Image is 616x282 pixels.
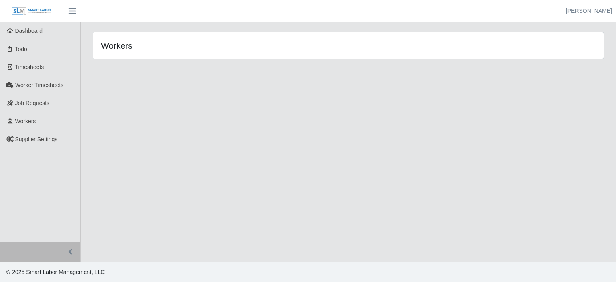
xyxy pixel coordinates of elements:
span: Todo [15,46,27,52]
img: SLM Logo [11,7,51,16]
h4: Workers [101,41,300,51]
span: Dashboard [15,28,43,34]
span: Timesheets [15,64,44,70]
span: Worker Timesheets [15,82,63,88]
a: [PERSON_NAME] [566,7,612,15]
span: Supplier Settings [15,136,58,142]
span: © 2025 Smart Labor Management, LLC [6,269,105,275]
span: Job Requests [15,100,50,106]
span: Workers [15,118,36,124]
